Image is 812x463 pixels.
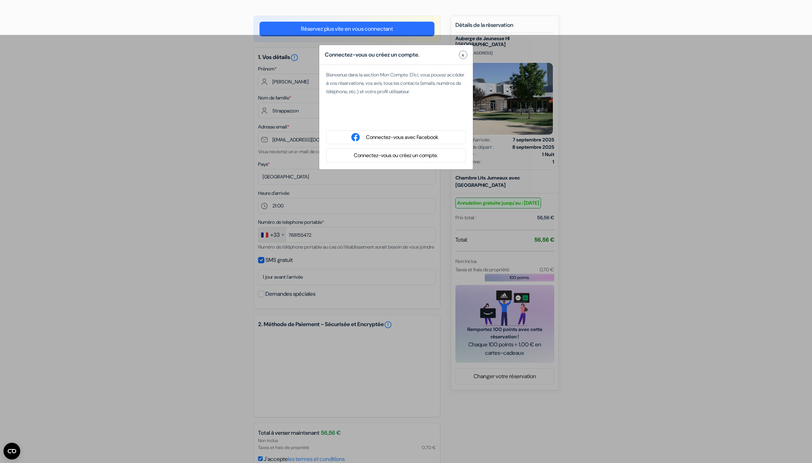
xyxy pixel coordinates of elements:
button: Connectez-vous ou créez un compte. [352,151,440,160]
span: x [462,51,464,59]
button: Connectez-vous avec Facebook [364,133,440,142]
button: Close [459,51,467,59]
button: Ouvrir le widget CMP [3,443,20,460]
h5: Connectez-vous ou créez un compte. [325,51,419,59]
div: Se connecter avec Google. S'ouvre dans un nouvel onglet. [326,111,466,127]
iframe: Bouton "Se connecter avec Google" [323,111,469,127]
img: facebook_login.svg [351,133,360,141]
a: Réservez plus vite en vous connectant [259,22,434,36]
span: Bienvenue dans la section Mon Compte. D'ici, vous pouvez accéder à vos réservations, vos avis, to... [326,72,464,95]
h5: Détails de la réservation [455,22,554,33]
